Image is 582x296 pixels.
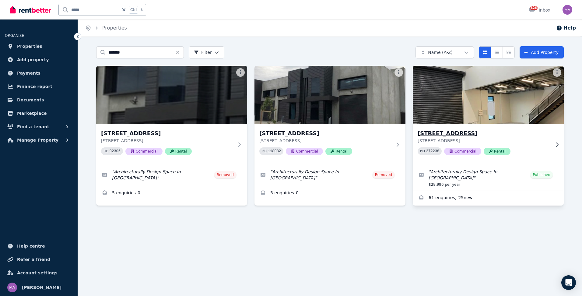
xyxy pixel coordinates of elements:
[236,68,245,77] button: More options
[129,6,138,14] span: Ctrl
[413,66,564,165] a: 30/15 Earsdon St, Yarraville[STREET_ADDRESS][STREET_ADDRESS]PID 372238CommercialRental
[415,46,474,58] button: Name (A-Z)
[530,6,538,10] span: 826
[17,256,50,263] span: Refer a friend
[7,283,17,292] img: Marc Angelone
[101,129,234,138] h3: [STREET_ADDRESS]
[286,148,323,155] span: Commercial
[484,148,510,155] span: Rental
[418,129,550,138] h3: [STREET_ADDRESS]
[17,123,49,130] span: Find a tenant
[479,46,515,58] div: View options
[5,134,73,146] button: Manage Property
[5,40,73,52] a: Properties
[5,67,73,79] a: Payments
[17,83,52,90] span: Finance report
[418,138,550,144] p: [STREET_ADDRESS]
[5,94,73,106] a: Documents
[428,49,453,55] span: Name (A-Z)
[268,149,281,153] code: 118082
[409,64,568,126] img: 30/15 Earsdon St, Yarraville
[394,68,403,77] button: More options
[556,24,576,32] button: Help
[103,150,108,153] small: PID
[17,56,49,63] span: Add property
[5,54,73,66] a: Add property
[101,138,234,144] p: [STREET_ADDRESS]
[563,5,572,15] img: Marc Angelone
[96,165,247,186] a: Edit listing: Architecturally Design Space In Sugar Hill Business Park
[102,25,127,31] a: Properties
[96,66,247,124] img: 20/15 Earsdon Street, Yarraville
[194,49,212,55] span: Filter
[10,5,51,14] img: RentBetter
[165,148,192,155] span: Rental
[5,267,73,279] a: Account settings
[426,149,439,153] code: 372238
[17,242,45,250] span: Help centre
[444,148,481,155] span: Commercial
[262,150,267,153] small: PID
[5,107,73,119] a: Marketplace
[17,96,44,104] span: Documents
[259,129,392,138] h3: [STREET_ADDRESS]
[553,68,561,77] button: More options
[413,165,564,191] a: Edit listing: Architecturally Design Space In Sugar Hill Business Park
[17,69,40,77] span: Payments
[78,19,134,37] nav: Breadcrumb
[529,7,550,13] div: Inbox
[325,148,352,155] span: Rental
[22,284,61,291] span: [PERSON_NAME]
[420,150,425,153] small: PID
[259,138,392,144] p: [STREET_ADDRESS]
[17,43,42,50] span: Properties
[17,110,47,117] span: Marketplace
[254,165,405,186] a: Edit listing: Architecturally Design Space In Sugar Hill Business Park
[491,46,503,58] button: Compact list view
[5,253,73,266] a: Refer a friend
[254,66,405,165] a: 21/15 Earsdon Street, Yarraville[STREET_ADDRESS][STREET_ADDRESS]PID 118082CommercialRental
[5,240,73,252] a: Help centre
[189,46,224,58] button: Filter
[5,121,73,133] button: Find a tenant
[125,148,163,155] span: Commercial
[141,7,143,12] span: k
[520,46,564,58] a: Add Property
[17,136,58,144] span: Manage Property
[5,80,73,93] a: Finance report
[413,191,564,206] a: Enquiries for 30/15 Earsdon St, Yarraville
[254,66,405,124] img: 21/15 Earsdon Street, Yarraville
[96,186,247,201] a: Enquiries for 20/15 Earsdon Street, Yarraville
[561,275,576,290] div: Open Intercom Messenger
[479,46,491,58] button: Card view
[503,46,515,58] button: Expanded list view
[175,46,184,58] button: Clear search
[96,66,247,165] a: 20/15 Earsdon Street, Yarraville[STREET_ADDRESS][STREET_ADDRESS]PID 92305CommercialRental
[5,33,24,38] span: ORGANISE
[110,149,121,153] code: 92305
[254,186,405,201] a: Enquiries for 21/15 Earsdon Street, Yarraville
[17,269,58,277] span: Account settings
